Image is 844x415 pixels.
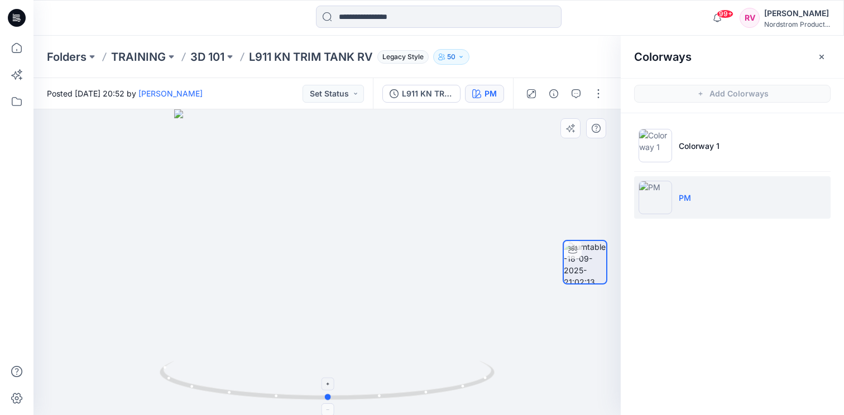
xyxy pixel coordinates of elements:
[634,50,692,64] h2: Colorways
[639,181,672,214] img: PM
[465,85,504,103] button: PM
[190,49,224,65] a: 3D 101
[764,7,830,20] div: [PERSON_NAME]
[447,51,455,63] p: 50
[377,50,429,64] span: Legacy Style
[764,20,830,28] div: Nordstrom Product...
[111,49,166,65] a: TRAINING
[639,129,672,162] img: Colorway 1
[740,8,760,28] div: RV
[382,85,461,103] button: L911 KN TRIM TANK
[249,49,373,65] p: L911 KN TRIM TANK RV
[433,49,469,65] button: 50
[47,88,203,99] span: Posted [DATE] 20:52 by
[402,88,453,100] div: L911 KN TRIM TANK
[545,85,563,103] button: Details
[373,49,429,65] button: Legacy Style
[564,241,606,283] img: turntable-18-09-2025-21:02:13
[679,140,720,152] p: Colorway 1
[717,9,733,18] span: 99+
[679,192,691,204] p: PM
[138,89,203,98] a: [PERSON_NAME]
[485,88,497,100] div: PM
[47,49,87,65] a: Folders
